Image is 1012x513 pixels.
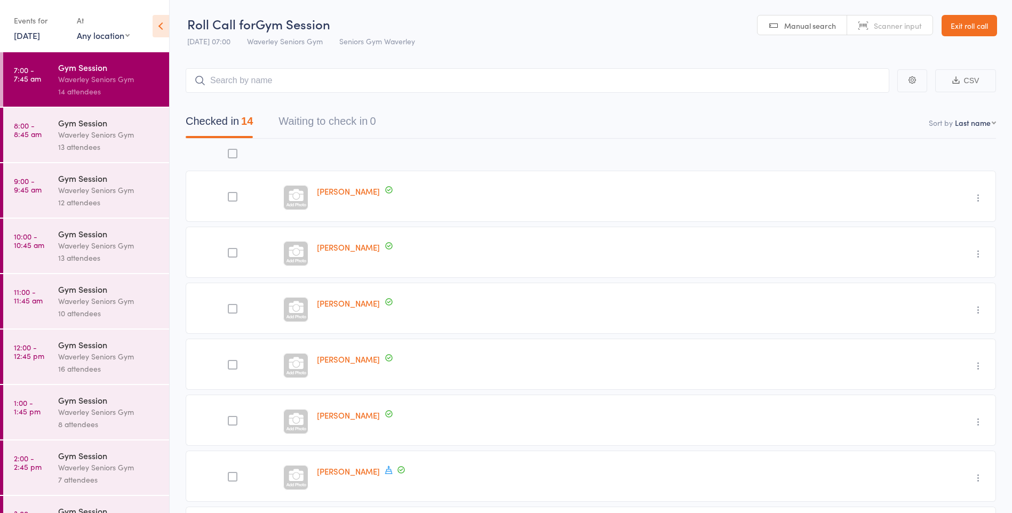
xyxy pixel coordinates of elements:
time: 1:00 - 1:45 pm [14,398,41,415]
div: Gym Session [58,61,160,73]
div: Gym Session [58,394,160,406]
a: 12:00 -12:45 pmGym SessionWaverley Seniors Gym16 attendees [3,330,169,384]
div: 12 attendees [58,196,160,209]
time: 7:00 - 7:45 am [14,66,41,83]
a: 9:00 -9:45 amGym SessionWaverley Seniors Gym12 attendees [3,163,169,218]
div: 0 [370,115,376,127]
a: 8:00 -8:45 amGym SessionWaverley Seniors Gym13 attendees [3,108,169,162]
div: Gym Session [58,339,160,350]
div: Events for [14,12,66,29]
div: 13 attendees [58,252,160,264]
a: [PERSON_NAME] [317,242,380,253]
a: [PERSON_NAME] [317,410,380,421]
div: 7 attendees [58,474,160,486]
div: Gym Session [58,450,160,461]
span: Seniors Gym Waverley [339,36,415,46]
button: Checked in14 [186,110,253,138]
time: 10:00 - 10:45 am [14,232,44,249]
time: 2:00 - 2:45 pm [14,454,42,471]
a: 1:00 -1:45 pmGym SessionWaverley Seniors Gym8 attendees [3,385,169,439]
div: Waverley Seniors Gym [58,239,160,252]
div: Last name [955,117,991,128]
span: Roll Call for [187,15,256,33]
a: 11:00 -11:45 amGym SessionWaverley Seniors Gym10 attendees [3,274,169,328]
div: Gym Session [58,283,160,295]
a: [DATE] [14,29,40,41]
a: [PERSON_NAME] [317,186,380,197]
span: Gym Session [256,15,330,33]
div: 14 [241,115,253,127]
div: Waverley Seniors Gym [58,406,160,418]
div: Gym Session [58,172,160,184]
a: 2:00 -2:45 pmGym SessionWaverley Seniors Gym7 attendees [3,440,169,495]
div: Gym Session [58,117,160,129]
button: CSV [935,69,996,92]
span: Manual search [784,20,836,31]
div: 13 attendees [58,141,160,153]
a: [PERSON_NAME] [317,354,380,365]
div: Waverley Seniors Gym [58,73,160,85]
time: 12:00 - 12:45 pm [14,343,44,360]
span: Waverley Seniors Gym [247,36,323,46]
div: Gym Session [58,228,160,239]
span: Scanner input [874,20,922,31]
span: [DATE] 07:00 [187,36,230,46]
div: 10 attendees [58,307,160,319]
div: Waverley Seniors Gym [58,295,160,307]
div: Waverley Seniors Gym [58,461,160,474]
div: Waverley Seniors Gym [58,350,160,363]
div: 16 attendees [58,363,160,375]
a: [PERSON_NAME] [317,298,380,309]
time: 11:00 - 11:45 am [14,287,43,304]
div: Waverley Seniors Gym [58,129,160,141]
a: 7:00 -7:45 amGym SessionWaverley Seniors Gym14 attendees [3,52,169,107]
button: Waiting to check in0 [278,110,376,138]
a: [PERSON_NAME] [317,466,380,477]
time: 9:00 - 9:45 am [14,177,42,194]
a: Exit roll call [942,15,997,36]
label: Sort by [929,117,953,128]
div: Waverley Seniors Gym [58,184,160,196]
div: 14 attendees [58,85,160,98]
div: Any location [77,29,130,41]
time: 8:00 - 8:45 am [14,121,42,138]
a: 10:00 -10:45 amGym SessionWaverley Seniors Gym13 attendees [3,219,169,273]
div: 8 attendees [58,418,160,430]
div: At [77,12,130,29]
input: Search by name [186,68,889,93]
